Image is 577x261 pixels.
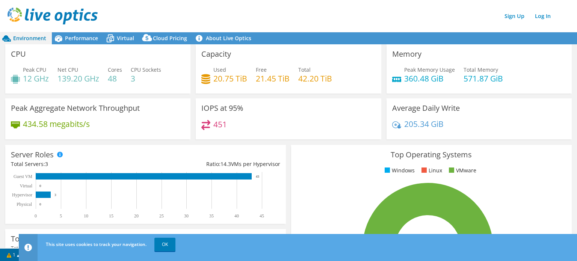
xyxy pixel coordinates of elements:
li: VMware [447,166,476,175]
span: 14.3 [221,160,231,167]
h3: Average Daily Write [392,104,460,112]
div: Total Servers: [11,160,145,168]
span: Cloud Pricing [153,35,187,42]
text: Physical [17,202,32,207]
text: Guest VM [14,174,32,179]
span: Used [213,66,226,73]
text: 0 [35,213,37,219]
text: 0 [39,202,41,206]
h4: 451 [213,120,227,128]
h4: 21.45 TiB [256,74,290,83]
h4: 12 GHz [23,74,49,83]
text: 45 [260,213,264,219]
a: OK [154,238,175,251]
h3: Capacity [201,50,231,58]
h3: Server Roles [11,151,54,159]
h3: Top Operating Systems [297,151,566,159]
span: Virtual [117,35,134,42]
span: Free [256,66,267,73]
span: 3 [45,160,48,167]
a: 1 [2,250,25,259]
li: Linux [420,166,442,175]
h4: 48 [108,74,122,83]
text: 0 [39,184,41,188]
span: Environment [13,35,46,42]
span: Cores [108,66,122,73]
h4: 3 [131,74,161,83]
h4: Total Manufacturers: [11,244,280,252]
span: Peak CPU [23,66,46,73]
h4: 42.20 TiB [298,74,332,83]
text: Virtual [20,183,33,189]
h4: 205.34 GiB [404,120,444,128]
text: 20 [134,213,139,219]
text: Hypervisor [12,192,32,198]
text: 10 [84,213,88,219]
span: This site uses cookies to track your navigation. [46,241,147,247]
h3: Peak Aggregate Network Throughput [11,104,140,112]
a: Log In [531,11,554,21]
h4: 139.20 GHz [57,74,99,83]
text: 15 [109,213,113,219]
text: 25 [159,213,164,219]
h4: 360.48 GiB [404,74,455,83]
text: 3 [54,193,56,197]
div: Ratio: VMs per Hypervisor [145,160,280,168]
h4: 571.87 GiB [464,74,503,83]
h3: IOPS at 95% [201,104,243,112]
h3: Top Server Manufacturers [11,235,101,243]
text: 40 [234,213,239,219]
span: Peak Memory Usage [404,66,455,73]
span: CPU Sockets [131,66,161,73]
span: Performance [65,35,98,42]
span: Total Memory [464,66,498,73]
text: 30 [184,213,189,219]
text: 43 [256,175,260,178]
text: 35 [209,213,214,219]
img: live_optics_svg.svg [8,8,98,24]
h3: CPU [11,50,26,58]
span: Net CPU [57,66,78,73]
text: 5 [60,213,62,219]
a: About Live Optics [193,32,257,44]
a: Sign Up [501,11,528,21]
li: Windows [383,166,415,175]
span: Total [298,66,311,73]
h4: 20.75 TiB [213,74,247,83]
h4: 434.58 megabits/s [23,120,90,128]
h3: Memory [392,50,421,58]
